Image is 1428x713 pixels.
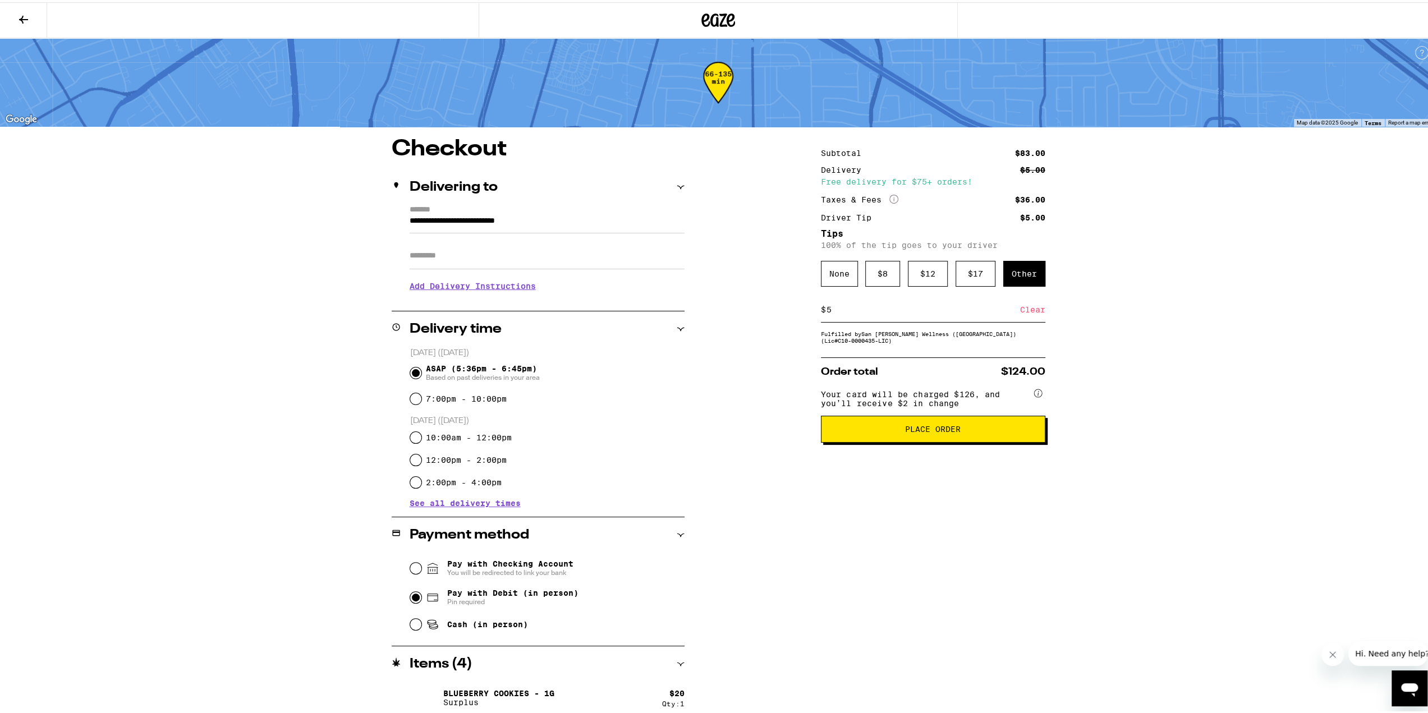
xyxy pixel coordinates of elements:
[7,8,81,17] span: Hi. Need any help?
[447,586,578,595] span: Pay with Debit (in person)
[410,655,472,669] h2: Items ( 4 )
[410,320,502,334] h2: Delivery time
[821,147,869,155] div: Subtotal
[826,302,1020,312] input: 0
[1003,259,1045,284] div: Other
[1297,117,1358,123] span: Map data ©2025 Google
[865,259,900,284] div: $ 8
[662,698,685,705] div: Qty: 1
[821,164,869,172] div: Delivery
[426,362,540,380] span: ASAP (5:36pm - 6:45pm)
[821,328,1045,342] div: Fulfilled by San [PERSON_NAME] Wellness ([GEOGRAPHIC_DATA]) (Lic# C10-0000435-LIC )
[1321,641,1344,664] iframe: Close message
[426,476,502,485] label: 2:00pm - 4:00pm
[447,557,573,575] span: Pay with Checking Account
[443,696,554,705] p: Surplus
[410,526,529,540] h2: Payment method
[821,192,898,203] div: Taxes & Fees
[821,176,1045,183] div: Free delivery for $75+ orders!
[1348,639,1427,664] iframe: Message from company
[3,110,40,125] a: Open this area in Google Maps (opens a new window)
[1015,194,1045,201] div: $36.00
[410,297,685,306] p: We'll contact you at [PHONE_NUMBER] when we arrive
[703,68,733,110] div: 66-135 min
[410,346,685,356] p: [DATE] ([DATE])
[392,136,685,158] h1: Checkout
[908,259,948,284] div: $ 12
[821,227,1045,236] h5: Tips
[410,178,498,192] h2: Delivering to
[426,392,507,401] label: 7:00pm - 10:00pm
[426,371,540,380] span: Based on past deliveries in your area
[821,295,826,320] div: $
[410,497,521,505] button: See all delivery times
[1392,668,1427,704] iframe: Button to launch messaging window
[447,566,573,575] span: You will be redirected to link your bank
[1020,211,1045,219] div: $5.00
[905,423,961,431] span: Place Order
[821,238,1045,247] p: 100% of the tip goes to your driver
[443,687,554,696] p: Blueberry Cookies - 1g
[426,431,512,440] label: 10:00am - 12:00pm
[447,618,528,627] span: Cash (in person)
[821,413,1045,440] button: Place Order
[410,413,685,424] p: [DATE] ([DATE])
[447,595,578,604] span: Pin required
[821,384,1032,406] span: Your card will be charged $126, and you’ll receive $2 in change
[3,110,40,125] img: Google
[410,271,685,297] h3: Add Delivery Instructions
[821,365,878,375] span: Order total
[1020,164,1045,172] div: $5.00
[1001,365,1045,375] span: $124.00
[956,259,995,284] div: $ 17
[1015,147,1045,155] div: $83.00
[426,453,507,462] label: 12:00pm - 2:00pm
[1365,117,1381,124] a: Terms
[410,680,441,711] img: Blueberry Cookies - 1g
[669,687,685,696] div: $ 20
[821,211,879,219] div: Driver Tip
[1020,295,1045,320] div: Clear
[821,259,858,284] div: None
